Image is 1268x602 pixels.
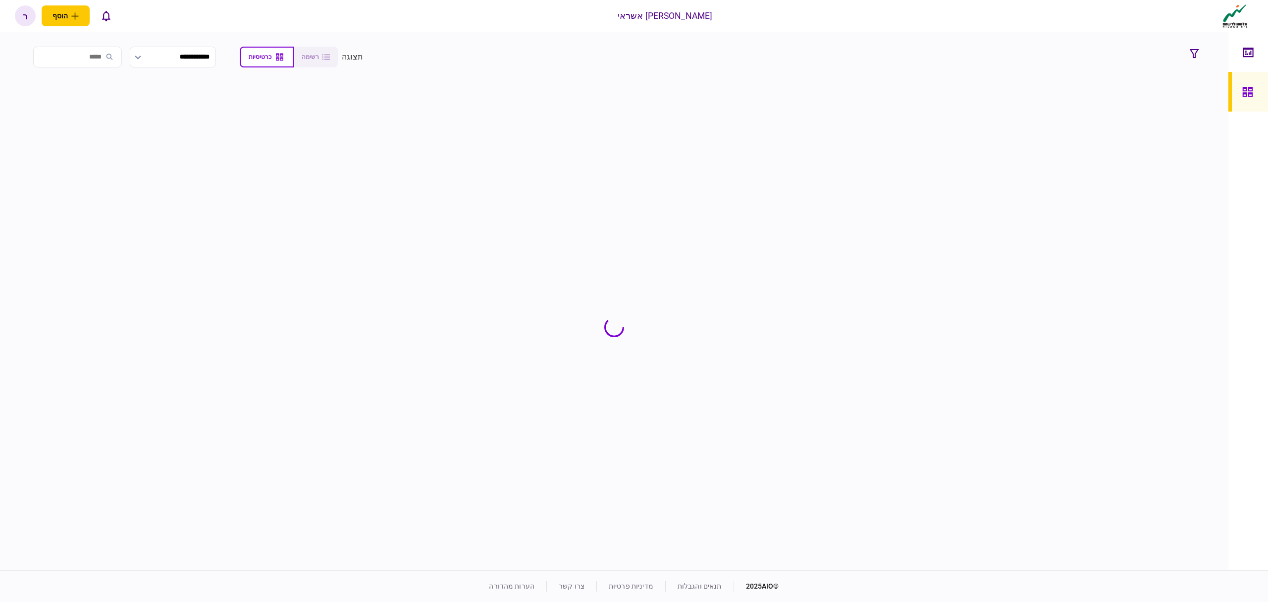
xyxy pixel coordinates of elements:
a: מדיניות פרטיות [609,582,653,590]
button: רשימה [294,47,338,67]
button: פתח רשימת התראות [96,5,116,26]
span: כרטיסיות [249,54,271,60]
div: © 2025 AIO [734,581,779,592]
div: תצוגה [342,51,363,63]
button: פתח תפריט להוספת לקוח [42,5,90,26]
img: client company logo [1220,3,1250,28]
span: רשימה [302,54,319,60]
a: תנאים והגבלות [678,582,722,590]
a: הערות מהדורה [489,582,534,590]
div: [PERSON_NAME] אשראי [618,9,713,22]
button: כרטיסיות [240,47,294,67]
a: צרו קשר [559,582,584,590]
button: ר [15,5,36,26]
